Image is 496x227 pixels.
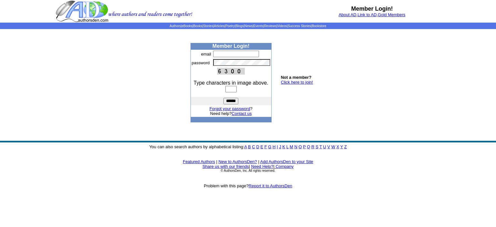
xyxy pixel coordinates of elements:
a: Blogs [235,24,243,28]
a: Y [340,144,343,149]
font: ? [210,106,253,111]
a: Success Stories [288,24,311,28]
a: O [299,144,302,149]
a: U [323,144,326,149]
a: M [290,144,293,149]
a: S [315,144,318,149]
a: Forgot your password [210,106,250,111]
a: K [282,144,285,149]
font: email [201,52,211,57]
a: W [331,144,335,149]
a: Need Help? [251,164,274,169]
a: Authors [170,24,181,28]
a: Bookstore [312,24,326,28]
a: N [294,144,297,149]
a: About AD [339,12,356,17]
font: Type characters in image above. [194,80,268,86]
a: Contact us [232,111,252,116]
font: You can also search authors by alphabetical listing: [149,144,347,149]
a: Z [344,144,347,149]
a: Stories [203,24,213,28]
a: Poetry [225,24,235,28]
b: Member Login! [351,5,393,12]
a: Report it to AuthorsDen [249,183,292,188]
a: F [264,144,267,149]
a: Featured Authors [183,159,215,164]
a: Link to AD [357,12,377,17]
a: Gold Members [378,12,405,17]
a: Reviews [264,24,276,28]
a: Company [275,164,294,169]
a: Share us with our friends [202,164,249,169]
a: T [319,144,322,149]
a: J [279,144,281,149]
font: | [249,164,250,169]
font: | [258,159,259,164]
a: D [256,144,259,149]
a: B [248,144,251,149]
font: © AuthorsDen, Inc. All rights reserved. [221,169,275,172]
font: , , [339,12,406,17]
span: | | | | | | | | | | | | [170,24,326,28]
a: L [286,144,289,149]
a: Add AuthorsDen to your Site [260,159,313,164]
font: Need help? [210,111,252,116]
a: Click here to join! [281,80,313,85]
a: R [311,144,314,149]
a: G [268,144,271,149]
font: Problem with this page? [204,183,292,188]
a: New to AuthorsDen? [219,159,257,164]
a: Articles [214,24,225,28]
a: Events [253,24,263,28]
img: This Is CAPTCHA Image [217,68,245,75]
a: P [303,144,305,149]
b: Member Login! [212,43,250,49]
a: News [244,24,253,28]
a: V [327,144,330,149]
a: A [244,144,247,149]
a: eBooks [181,24,192,28]
a: I [277,144,278,149]
font: | [216,159,217,164]
a: Books [193,24,202,28]
font: password [192,60,210,65]
a: Q [307,144,310,149]
a: H [273,144,275,149]
a: E [260,144,263,149]
b: Not a member? [281,75,312,80]
a: Videos [277,24,287,28]
a: X [336,144,339,149]
a: C [252,144,255,149]
font: | [273,164,294,169]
